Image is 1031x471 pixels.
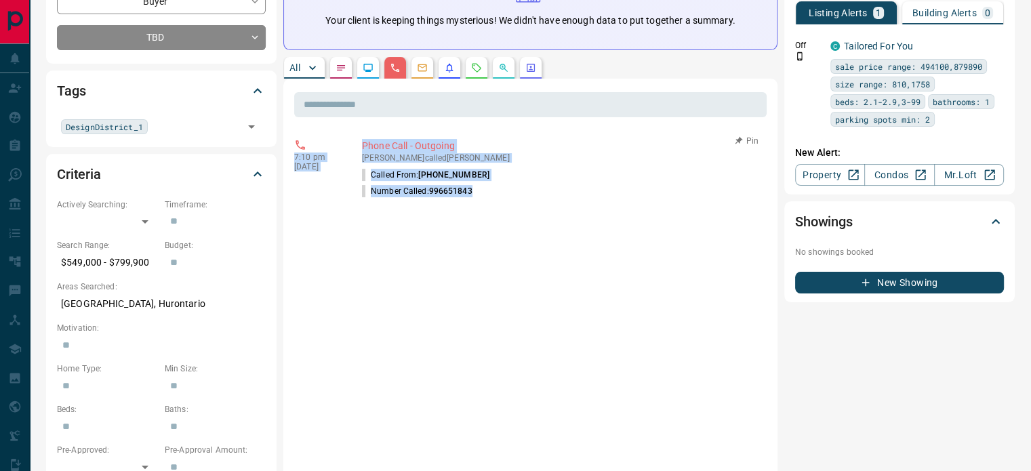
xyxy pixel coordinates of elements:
[66,120,143,134] span: DesignDistrict_1
[471,62,482,73] svg: Requests
[933,95,990,108] span: bathrooms: 1
[912,8,977,18] p: Building Alerts
[830,41,840,51] div: condos.ca
[795,211,853,232] h2: Showings
[165,363,266,375] p: Min Size:
[363,62,373,73] svg: Lead Browsing Activity
[362,169,489,181] p: Called From:
[429,186,472,196] span: 996651843
[362,153,761,163] p: [PERSON_NAME] called [PERSON_NAME]
[809,8,868,18] p: Listing Alerts
[795,146,1004,160] p: New Alert:
[390,62,401,73] svg: Calls
[876,8,881,18] p: 1
[57,444,158,456] p: Pre-Approved:
[835,77,930,91] span: size range: 810,1758
[57,251,158,274] p: $549,000 - $799,900
[835,112,930,126] span: parking spots min: 2
[795,205,1004,238] div: Showings
[289,63,300,73] p: All
[57,25,266,50] div: TBD
[864,164,934,186] a: Condos
[985,8,990,18] p: 0
[57,322,266,334] p: Motivation:
[795,52,805,61] svg: Push Notification Only
[444,62,455,73] svg: Listing Alerts
[362,185,472,197] p: Number Called:
[795,246,1004,258] p: No showings booked
[498,62,509,73] svg: Opportunities
[934,164,1004,186] a: Mr.Loft
[795,272,1004,293] button: New Showing
[795,164,865,186] a: Property
[57,363,158,375] p: Home Type:
[57,75,266,107] div: Tags
[57,293,266,315] p: [GEOGRAPHIC_DATA], Hurontario
[417,62,428,73] svg: Emails
[57,199,158,211] p: Actively Searching:
[727,135,767,147] button: Pin
[57,239,158,251] p: Search Range:
[57,163,101,185] h2: Criteria
[418,170,489,180] span: [PHONE_NUMBER]
[242,117,261,136] button: Open
[57,158,266,190] div: Criteria
[844,41,913,52] a: Tailored For You
[294,162,342,171] p: [DATE]
[57,281,266,293] p: Areas Searched:
[165,444,266,456] p: Pre-Approval Amount:
[294,152,342,162] p: 7:10 pm
[835,95,921,108] span: beds: 2.1-2.9,3-99
[165,403,266,415] p: Baths:
[165,199,266,211] p: Timeframe:
[336,62,346,73] svg: Notes
[362,139,761,153] p: Phone Call - Outgoing
[795,39,822,52] p: Off
[57,80,85,102] h2: Tags
[165,239,266,251] p: Budget:
[525,62,536,73] svg: Agent Actions
[835,60,982,73] span: sale price range: 494100,879890
[325,14,735,28] p: Your client is keeping things mysterious! We didn't have enough data to put together a summary.
[57,403,158,415] p: Beds:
